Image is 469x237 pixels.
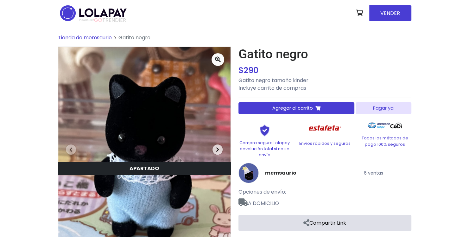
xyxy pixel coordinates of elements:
[244,65,258,76] span: 290
[238,163,259,183] img: memsaurio
[118,34,150,41] span: Gatito negro
[369,5,411,21] a: VENDER
[58,34,112,41] a: Tienda de memsaurio
[58,162,231,175] div: Sólo tu puedes verlo en tu tienda
[58,34,411,47] nav: breadcrumb
[368,119,390,132] img: Mercado Pago Logo
[359,135,411,147] p: Todos los métodos de pago 100% seguros
[238,64,411,77] div: $
[238,188,286,195] span: Opciones de envío:
[364,170,383,176] small: 6 ventas
[238,47,411,62] h1: Gatito negro
[238,196,411,207] span: A DOMICILIO
[299,140,351,146] p: Envíos rápidos y seguros
[304,119,346,137] img: Estafeta Logo
[265,169,296,177] a: memsaurio
[58,3,129,23] img: logo
[94,16,102,24] span: GO
[238,77,411,92] p: Gatito negro tamaño kinder Incluye carrito de compras
[238,215,411,231] a: Compartir Link
[238,140,291,158] p: Compra segura Lolapay devolución total si no se envía
[272,105,313,112] span: Agregar al carrito
[79,18,94,22] span: POWERED BY
[79,17,126,23] span: TRENDIER
[249,124,281,136] img: Shield
[356,102,411,114] button: Pagar ya
[238,102,355,114] button: Agregar al carrito
[390,119,402,132] img: Codi Logo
